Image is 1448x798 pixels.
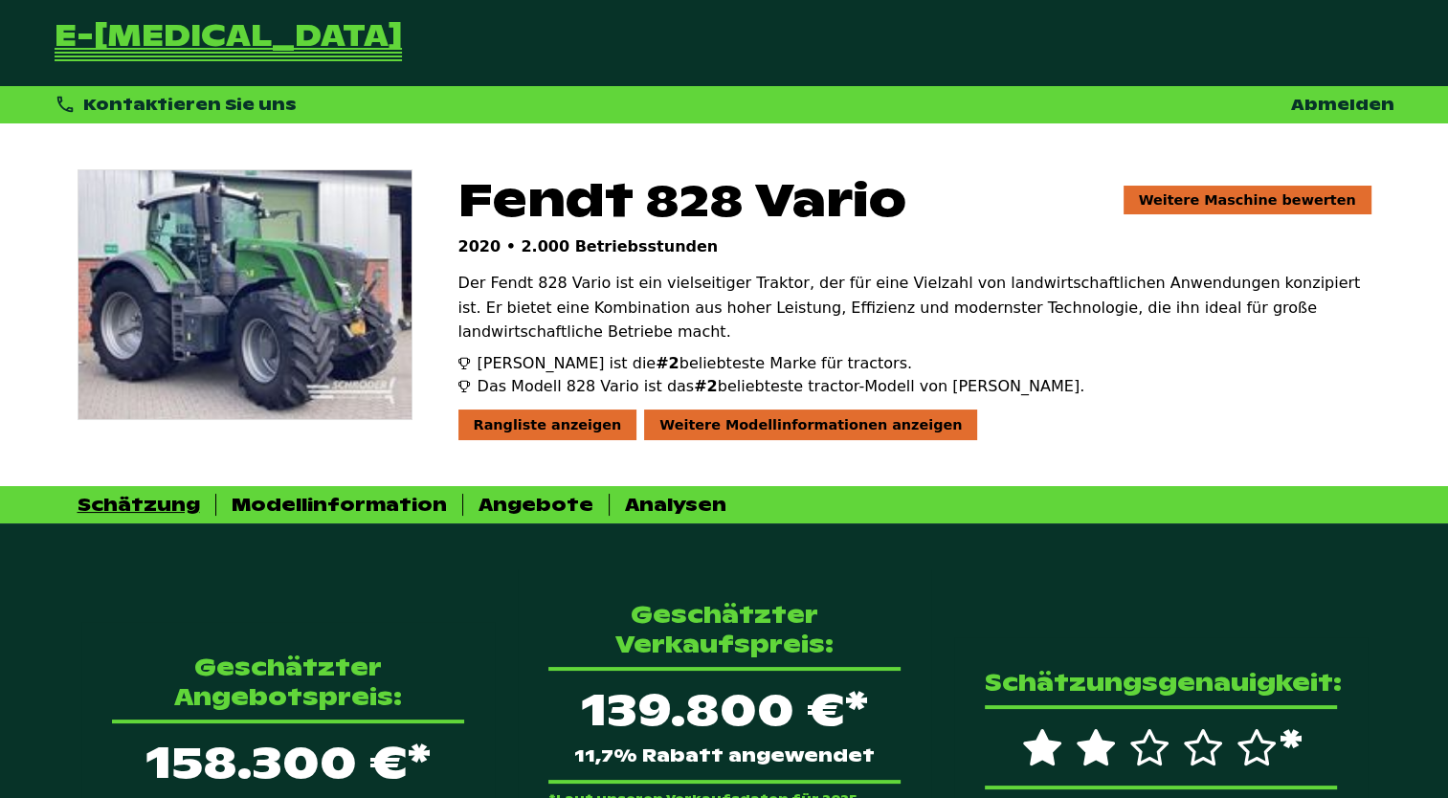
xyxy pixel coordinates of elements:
[232,494,447,516] div: Modellinformation
[625,494,726,516] div: Analysen
[478,352,912,375] span: [PERSON_NAME] ist die beliebteste Marke für tractors.
[458,237,1371,255] p: 2020 • 2.000 Betriebsstunden
[548,667,901,784] div: 139.800 €*
[574,747,875,765] span: 11,7% Rabatt angewendet
[479,494,593,516] div: Angebote
[644,410,977,440] div: Weitere Modellinformationen anzeigen
[78,494,200,516] div: Schätzung
[1124,186,1371,214] a: Weitere Maschine bewerten
[458,410,637,440] div: Rangliste anzeigen
[458,271,1371,344] p: Der Fendt 828 Vario ist ein vielseitiger Traktor, der für eine Vielzahl von landwirtschaftlichen ...
[83,95,297,115] span: Kontaktieren Sie uns
[548,600,901,659] p: Geschätzter Verkaufspreis:
[55,94,298,116] div: Kontaktieren Sie uns
[985,668,1337,698] p: Schätzungsgenauigkeit:
[1291,95,1394,115] a: Abmelden
[656,354,679,372] span: #2
[112,653,464,712] p: Geschätzter Angebotspreis:
[78,170,412,419] img: Fendt 828 Vario ProfiPlus
[694,377,718,395] span: #2
[458,169,906,230] span: Fendt 828 Vario
[55,23,402,63] a: Zurück zur Startseite
[478,375,1085,398] span: Das Modell 828 Vario ist das beliebteste tractor-Modell von [PERSON_NAME].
